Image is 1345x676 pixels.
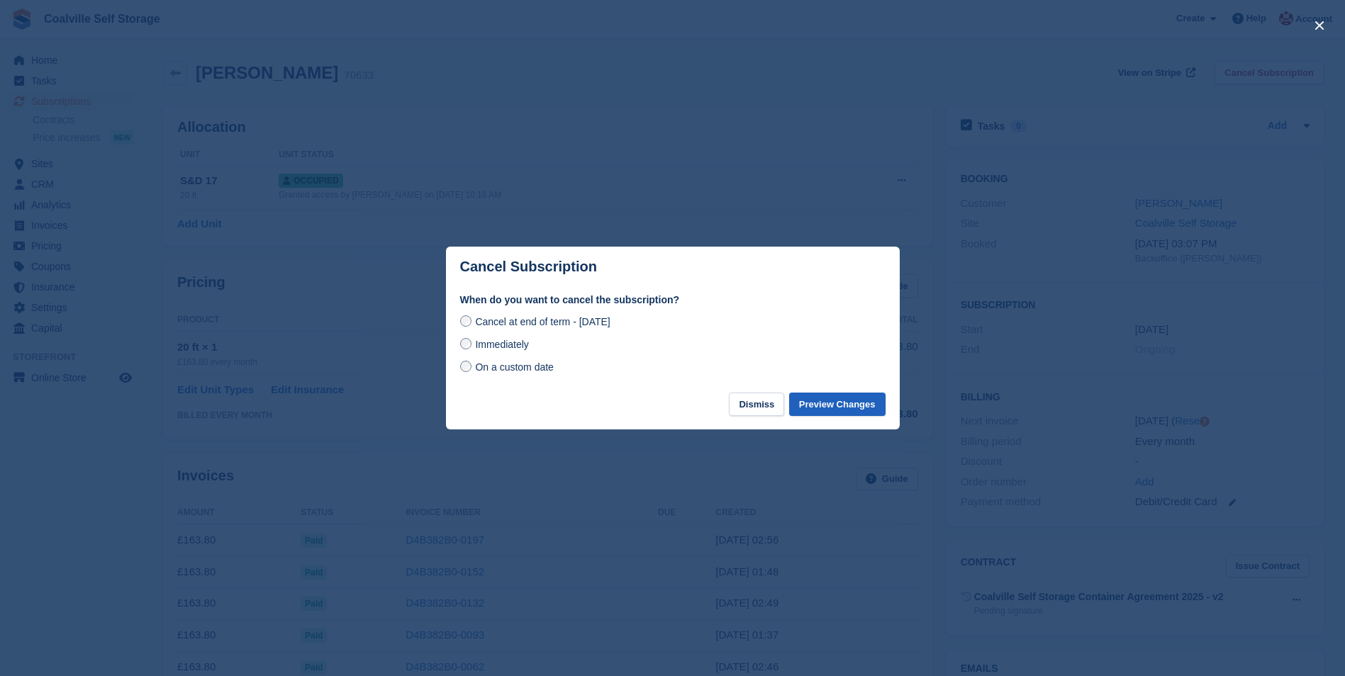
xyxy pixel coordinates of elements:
input: Cancel at end of term - [DATE] [460,315,471,327]
span: Cancel at end of term - [DATE] [475,316,610,327]
button: close [1308,14,1331,37]
p: Cancel Subscription [460,259,597,275]
input: On a custom date [460,361,471,372]
input: Immediately [460,338,471,349]
span: Immediately [475,339,528,350]
span: On a custom date [475,361,554,373]
button: Preview Changes [789,393,886,416]
button: Dismiss [729,393,784,416]
label: When do you want to cancel the subscription? [460,293,886,308]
